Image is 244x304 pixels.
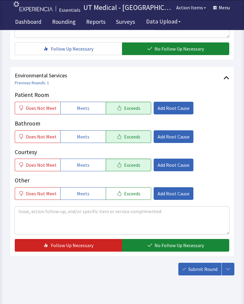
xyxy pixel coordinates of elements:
span: Follow Up Necessary [51,45,93,53]
span: Exceeds [124,162,140,169]
span: Meets [77,105,89,112]
p: Bathroom [15,119,229,128]
button: Add Root Cause [154,159,193,172]
button: No Follow Up Necessary [122,239,229,252]
span: Meets [77,190,89,197]
button: Does Not Meet [15,188,60,200]
img: experiencia_logo.png [14,2,53,11]
button: Exceeds [106,159,151,172]
button: Meets [60,131,106,143]
span: Add Root Cause [158,190,189,197]
a: Dashboard [11,15,46,30]
button: Does Not Meet [15,131,60,143]
button: Add Root Cause [154,131,193,143]
span: Add Root Cause [158,162,189,169]
span: Does Not Meet [26,162,57,169]
button: Meets [60,188,106,200]
button: Data Upload [142,16,184,27]
button: Meets [60,159,106,172]
span: Does Not Meet [26,133,57,141]
span: Exceeds [124,190,140,197]
span: No Follow Up Necessary [155,242,204,249]
span: Environmental Services [15,72,224,80]
button: Follow Up Necessary [15,239,122,252]
span: Meets [77,162,89,169]
span: Does Not Meet [26,105,57,112]
button: Exceeds [106,102,151,115]
span: Add Root Cause [158,133,189,141]
p: Courtesy [15,148,229,157]
button: Exceeds [106,131,151,143]
button: Does Not Meet [15,159,60,172]
span: Does Not Meet [26,190,57,197]
span: Add Root Cause [158,105,189,112]
span: Exceeds [124,133,140,141]
a: Previous Rounds: 1 [15,80,49,86]
a: Surveys [111,15,139,30]
span: Submit Round [188,266,217,273]
button: Menu [210,2,233,14]
span: Exceeds [124,105,140,112]
button: Submit Round [178,263,221,276]
button: Meets [60,102,106,115]
span: Meets [77,133,89,141]
span: No Follow Up Necessary [155,45,204,53]
a: Reports [82,15,110,30]
button: No Follow Up Necessary [122,43,229,55]
button: Exceeds [106,188,151,200]
button: Add Root Cause [154,102,193,115]
p: Patient Room [15,91,229,100]
p: Other [15,176,229,185]
button: Follow Up Necessary [15,43,122,55]
button: Add Root Cause [154,188,193,200]
a: Rounding [48,15,80,30]
div: Essentials [59,6,80,14]
p: UT Medical - [GEOGRAPHIC_DATA][US_STATE] [83,3,173,12]
button: Does Not Meet [15,102,60,115]
button: Action Items [173,2,210,14]
span: Follow Up Necessary [51,242,93,249]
